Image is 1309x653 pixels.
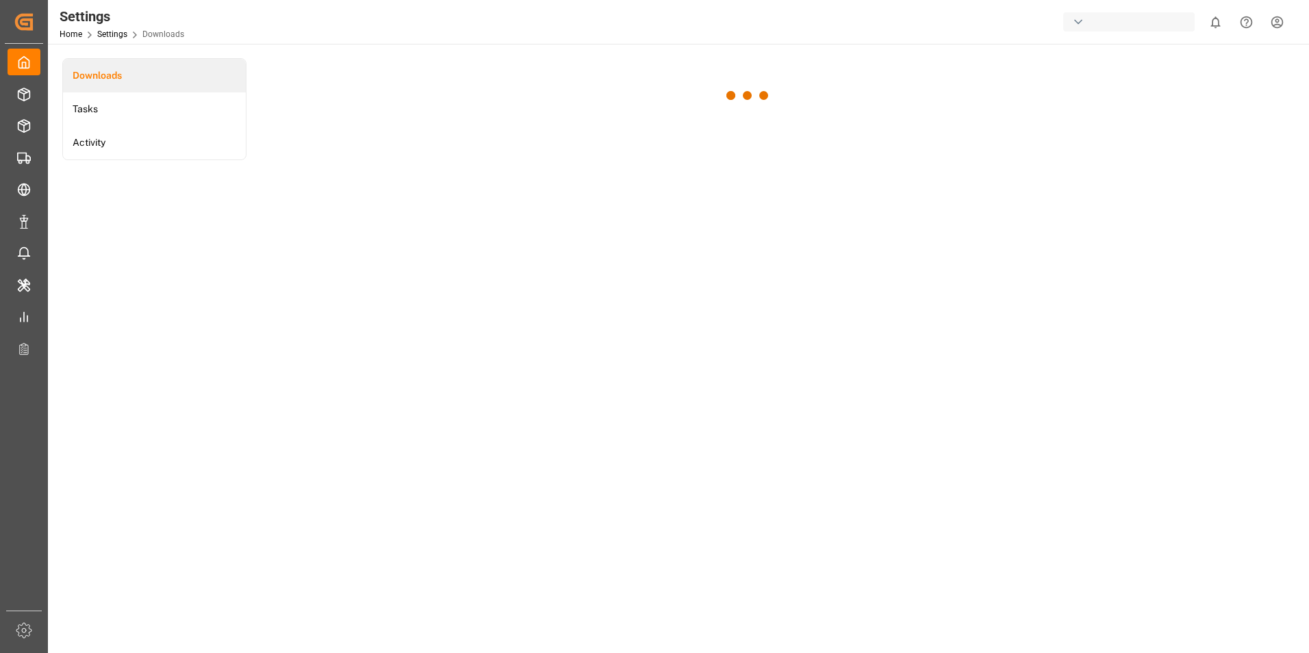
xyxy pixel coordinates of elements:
a: Home [60,29,82,39]
a: Downloads [63,59,246,92]
a: Activity [63,126,246,159]
a: Settings [97,29,127,39]
button: show 0 new notifications [1200,7,1231,38]
div: Settings [60,6,184,27]
button: Help Center [1231,7,1262,38]
a: Tasks [63,92,246,126]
